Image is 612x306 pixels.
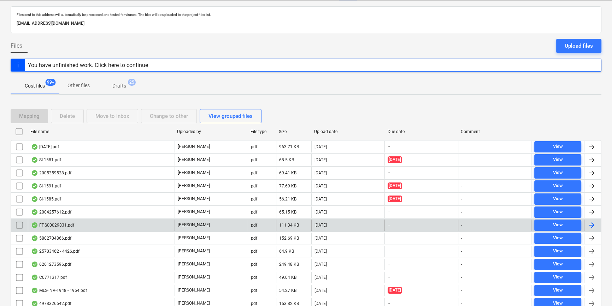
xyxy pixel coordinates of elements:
div: 153.82 KB [279,301,299,306]
div: File type [251,129,273,134]
p: [EMAIL_ADDRESS][DOMAIN_NAME] [17,20,595,27]
div: pdf [251,197,257,202]
div: pdf [251,157,257,162]
div: SI-1581.pdf [31,157,61,163]
div: OCR finished [31,170,38,176]
span: Files [11,42,22,50]
button: View [534,259,581,270]
div: View [553,221,563,229]
p: [PERSON_NAME] [178,157,210,163]
p: Cost files [25,82,45,90]
div: [DATE] [314,301,327,306]
p: [PERSON_NAME] [178,170,210,176]
div: 6261273596.pdf [31,262,71,267]
div: pdf [251,223,257,228]
div: FPS00029831.pdf [31,222,74,228]
span: - [388,248,390,254]
div: [DATE] [314,184,327,188]
div: View grouped files [208,112,253,121]
div: 249.48 KB [279,262,299,267]
span: - [388,235,390,241]
button: View [534,285,581,296]
div: OCR finished [31,262,38,267]
div: File name [30,129,171,134]
div: pdf [251,262,257,267]
div: OCR finished [31,222,38,228]
iframe: Chat Widget [577,272,612,306]
div: View [553,195,563,203]
div: [DATE] [314,210,327,215]
button: View [534,272,581,283]
div: 111.34 KB [279,223,299,228]
p: [PERSON_NAME] [178,248,210,254]
div: [DATE] [314,157,327,162]
div: View [553,286,563,294]
div: - [461,275,462,280]
p: [PERSON_NAME] [178,144,210,150]
div: [DATE].pdf [31,144,59,150]
div: [DATE] [314,170,327,175]
div: OCR finished [31,248,38,254]
p: [PERSON_NAME] [178,287,210,293]
div: 68.5 KB [279,157,294,162]
div: [DATE] [314,275,327,280]
p: [PERSON_NAME] [178,196,210,202]
div: MLS-INV-1948 - 1964.pdf [31,288,87,293]
div: OCR finished [31,196,38,202]
div: 152.69 KB [279,236,299,241]
div: - [461,184,462,188]
div: Size [279,129,308,134]
div: You have unfinished work. Click here to continue [28,62,148,68]
div: [DATE] [314,236,327,241]
div: [DATE] [314,144,327,149]
button: View [534,206,581,218]
div: [DATE] [314,197,327,202]
div: View [553,156,563,164]
div: SI-1591.pdf [31,183,61,189]
div: - [461,236,462,241]
p: [PERSON_NAME] [178,183,210,189]
p: [PERSON_NAME] [178,222,210,228]
div: 49.04 KB [279,275,296,280]
div: 64.9 KB [279,249,294,254]
div: pdf [251,184,257,188]
div: pdf [251,249,257,254]
span: [DATE] [388,287,402,294]
div: [DATE] [314,262,327,267]
div: OCR finished [31,288,38,293]
div: 56.21 KB [279,197,296,202]
div: View [553,169,563,177]
span: [DATE] [388,196,402,202]
div: [DATE] [314,288,327,293]
div: pdf [251,170,257,175]
div: SI-1585.pdf [31,196,61,202]
p: Files sent to this address will automatically be processed and tested for viruses. The files will... [17,12,595,17]
div: C0771317.pdf [31,275,67,280]
div: pdf [251,210,257,215]
p: [PERSON_NAME] [178,235,210,241]
div: OCR finished [31,209,38,215]
span: [DATE] [388,156,402,163]
div: 963.71 KB [279,144,299,149]
div: - [461,197,462,202]
span: 25 [128,79,136,86]
p: [PERSON_NAME] [178,261,210,267]
button: View [534,193,581,205]
button: View grouped files [200,109,261,123]
span: - [388,261,390,267]
span: - [388,209,390,215]
div: Upload files [565,41,593,50]
div: pdf [251,301,257,306]
div: - [461,262,462,267]
div: [DATE] [314,223,327,228]
button: View [534,180,581,192]
p: [PERSON_NAME] [178,274,210,280]
div: OCR finished [31,235,38,241]
div: Due date [388,129,455,134]
button: View [534,167,581,179]
div: - [461,249,462,254]
div: View [553,247,563,255]
div: 2004257612.pdf [31,209,71,215]
div: 77.69 KB [279,184,296,188]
